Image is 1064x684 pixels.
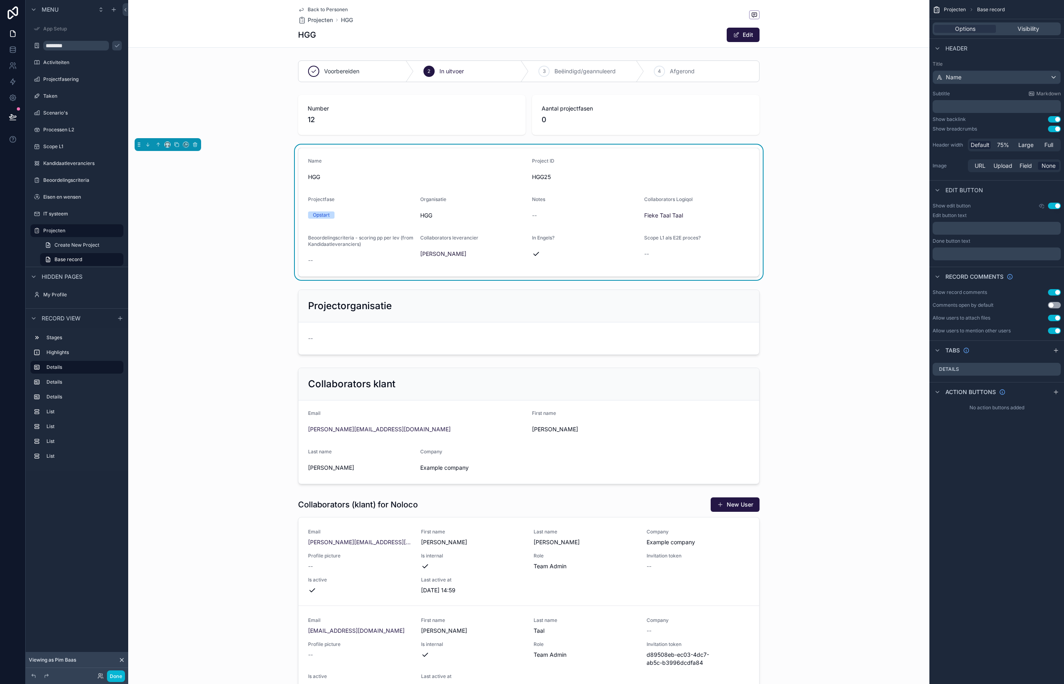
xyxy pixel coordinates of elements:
[308,173,526,181] span: HGG
[929,401,1064,414] div: No action buttons added
[43,110,122,116] label: Scenario's
[43,26,122,32] label: App Setup
[933,212,967,219] label: Edit button text
[308,16,333,24] span: Projecten
[30,140,123,153] a: Scope L1
[46,423,120,430] label: List
[644,235,701,241] span: Scope L1 als E2E proces?
[30,207,123,220] a: IT systeem
[945,273,1004,281] span: Record comments
[977,6,1005,13] span: Base record
[933,91,950,97] label: Subtitle
[1044,141,1053,149] span: Full
[40,253,123,266] a: Base record
[46,408,120,415] label: List
[644,196,693,202] span: Collaborators Logiqol
[46,379,120,385] label: Details
[30,157,123,170] a: Kandidaatleveranciers
[945,186,983,194] span: Edit button
[420,211,526,219] span: HGG
[420,196,446,202] span: Organisatie
[532,196,545,202] span: Notes
[42,273,83,281] span: Hidden pages
[1018,25,1039,33] span: Visibility
[46,364,117,370] label: Details
[43,160,122,167] label: Kandidaatleveranciers
[54,256,82,263] span: Base record
[933,247,1061,260] div: scrollable content
[46,438,120,445] label: List
[30,22,123,35] a: App Setup
[30,288,123,301] a: My Profile
[308,196,335,202] span: Projectfase
[945,44,967,52] span: Header
[532,173,750,181] span: HGG25
[933,70,1061,84] button: Name
[43,292,122,298] label: My Profile
[933,222,1061,235] div: scrollable content
[313,211,330,219] div: Opstart
[308,256,313,264] span: --
[43,143,122,150] label: Scope L1
[420,235,478,241] span: Collaborators leverancier
[42,314,81,322] span: Record view
[26,328,128,471] div: scrollable content
[46,334,120,341] label: Stages
[1028,91,1061,97] a: Markdown
[43,76,122,82] label: Projectfasering
[308,158,322,164] span: Name
[43,59,122,66] label: Activiteiten
[933,328,1011,334] div: Allow users to mention other users
[532,235,554,241] span: In Engels?
[30,123,123,136] a: Processen L2
[997,141,1009,149] span: 75%
[933,116,966,123] div: Show backlink
[54,242,99,248] span: Create New Project
[971,141,989,149] span: Default
[298,16,333,24] a: Projecten
[1020,162,1032,170] span: Field
[30,56,123,69] a: Activiteiten
[30,224,123,237] a: Projecten
[40,239,123,251] a: Create New Project
[30,191,123,203] a: Eisen en wensen
[1036,91,1061,97] span: Markdown
[341,16,353,24] a: HGG
[43,227,119,234] label: Projecten
[1042,162,1056,170] span: None
[30,107,123,119] a: Scenario's
[29,657,76,663] span: Viewing as Pim Baas
[933,61,1061,67] label: Title
[933,315,990,321] div: Allow users to attach files
[727,28,760,42] button: Edit
[933,163,965,169] label: Image
[946,73,961,81] span: Name
[993,162,1012,170] span: Upload
[933,142,965,148] label: Header width
[46,453,120,459] label: List
[30,90,123,103] a: Taken
[944,6,966,13] span: Projecten
[933,289,987,296] div: Show record comments
[30,73,123,86] a: Projectfasering
[1018,141,1034,149] span: Large
[532,158,554,164] span: Project ID
[107,670,125,682] button: Done
[46,394,120,400] label: Details
[939,366,959,372] label: Details
[43,127,122,133] label: Processen L2
[532,211,537,219] span: --
[933,100,1061,113] div: scrollable content
[42,6,58,14] span: Menu
[30,174,123,187] a: Beoordelingscriteria
[308,235,413,247] span: Beoordelingscriteria - scoring pp per lev (from Kandidaatleveranciers)
[644,250,649,258] span: --
[298,29,316,40] h1: HGG
[945,388,996,396] span: Action buttons
[420,250,466,258] a: [PERSON_NAME]
[933,238,970,244] label: Done button text
[945,346,960,354] span: Tabs
[43,194,122,200] label: Eisen en wensen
